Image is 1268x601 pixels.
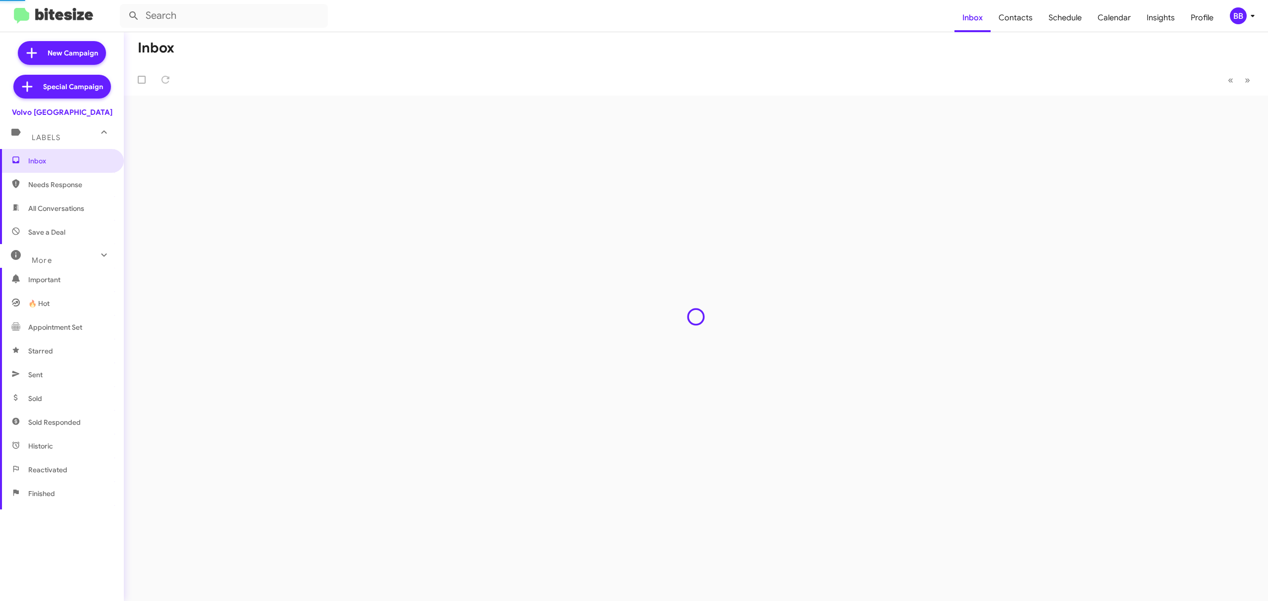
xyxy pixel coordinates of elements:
span: Sent [28,370,43,380]
span: Historic [28,441,53,451]
span: New Campaign [48,48,98,58]
span: » [1245,74,1250,86]
span: Sold [28,394,42,403]
span: Finished [28,489,55,499]
a: Insights [1139,3,1183,32]
span: Labels [32,133,60,142]
input: Search [120,4,328,28]
div: Volvo [GEOGRAPHIC_DATA] [12,107,112,117]
span: « [1228,74,1233,86]
span: Important [28,275,112,285]
div: BB [1230,7,1247,24]
a: New Campaign [18,41,106,65]
span: Reactivated [28,465,67,475]
a: Inbox [954,3,991,32]
span: Sold Responded [28,417,81,427]
span: Special Campaign [43,82,103,92]
span: Appointment Set [28,322,82,332]
span: 🔥 Hot [28,299,50,308]
h1: Inbox [138,40,174,56]
span: Needs Response [28,180,112,190]
a: Contacts [991,3,1041,32]
span: More [32,256,52,265]
button: BB [1221,7,1257,24]
button: Next [1239,70,1256,90]
a: Schedule [1041,3,1090,32]
span: All Conversations [28,203,84,213]
span: Inbox [28,156,112,166]
a: Profile [1183,3,1221,32]
span: Save a Deal [28,227,65,237]
button: Previous [1222,70,1239,90]
a: Special Campaign [13,75,111,99]
a: Calendar [1090,3,1139,32]
span: Starred [28,346,53,356]
nav: Page navigation example [1222,70,1256,90]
